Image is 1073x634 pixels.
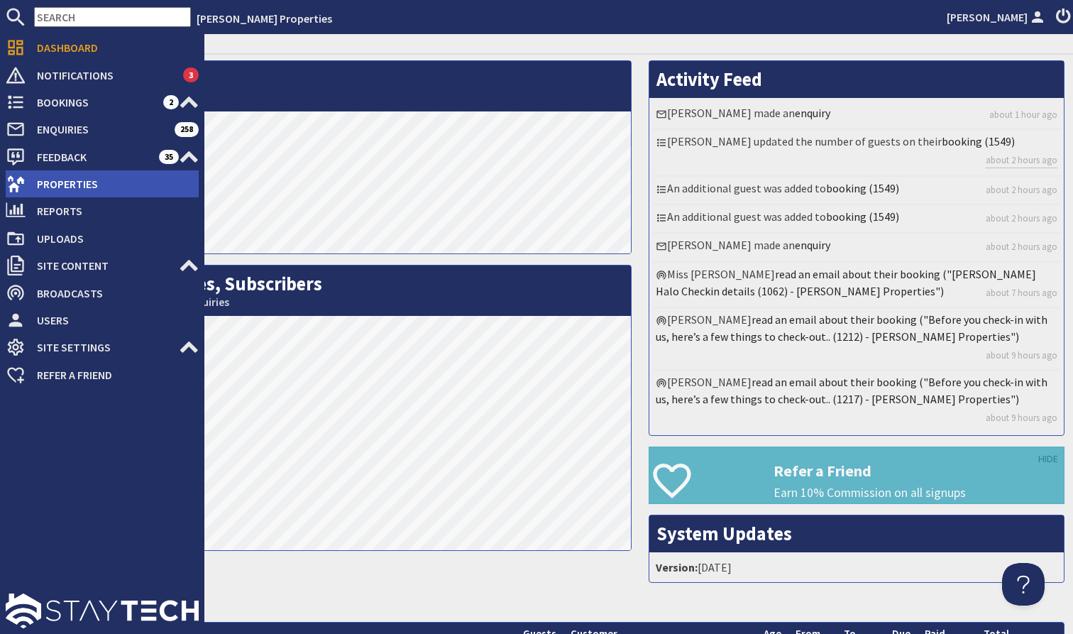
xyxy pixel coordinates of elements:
span: Broadcasts [26,282,199,305]
a: booking (1549) [826,181,899,195]
span: Bookings [26,91,163,114]
input: SEARCH [34,7,191,27]
span: Dashboard [26,36,199,59]
li: [PERSON_NAME] updated the number of guests on their [653,130,1060,176]
a: Enquiries 258 [6,118,199,141]
a: [PERSON_NAME] [947,9,1047,26]
span: Users [26,309,199,332]
a: Uploads [6,227,199,250]
h2: Visits per Day [43,61,631,111]
a: HIDE [1038,452,1058,467]
span: Uploads [26,227,199,250]
span: Site Content [26,254,179,277]
a: Users [6,309,199,332]
a: Refer a Friend [6,364,199,386]
span: Site Settings [26,336,179,359]
p: Earn 10% Commission on all signups [774,483,1064,502]
span: 3 [183,67,199,82]
h2: Bookings, Enquiries, Subscribers [43,266,631,316]
a: Site Content [6,254,199,277]
a: Properties [6,173,199,195]
span: Enquiries [26,118,175,141]
li: [DATE] [653,556,1060,579]
a: about 2 hours ago [986,240,1057,253]
li: [PERSON_NAME] made an [653,234,1060,262]
span: 2 [163,95,179,109]
a: about 2 hours ago [986,153,1057,168]
a: Broadcasts [6,282,199,305]
span: Refer a Friend [26,364,199,386]
strong: Version: [656,560,698,574]
a: Reports [6,200,199,222]
a: Activity Feed [656,67,762,91]
a: Dashboard [6,36,199,59]
a: about 2 hours ago [986,183,1057,197]
span: Properties [26,173,199,195]
a: booking (1549) [826,209,899,224]
a: enquiry [795,238,830,252]
li: [PERSON_NAME] made an [653,102,1060,130]
h3: Refer a Friend [774,461,1064,480]
li: An additional guest was added to [653,205,1060,234]
li: Miss [PERSON_NAME] [653,263,1060,308]
span: Notifications [26,64,183,87]
iframe: Toggle Customer Support [1002,563,1045,606]
a: Notifications 3 [6,64,199,87]
span: Reports [26,200,199,222]
a: about 9 hours ago [986,349,1057,362]
a: booking (1549) [942,134,1015,148]
a: Refer a Friend Earn 10% Commission on all signups [649,447,1064,504]
a: about 2 hours ago [986,212,1057,225]
a: read an email about their booking ("[PERSON_NAME] Halo Checkin details (1062) - [PERSON_NAME] Pro... [656,267,1036,298]
a: [PERSON_NAME] Properties [197,11,332,26]
li: [PERSON_NAME] [653,371,1060,432]
li: [PERSON_NAME] [653,308,1060,371]
span: 35 [159,150,179,164]
li: An additional guest was added to [653,177,1060,205]
a: read an email about their booking ("Before you check-in with us, here’s a few things to check-out... [656,375,1047,406]
a: about 7 hours ago [986,286,1057,300]
a: about 1 hour ago [989,108,1057,121]
small: This Month: 7 Bookings, 19 Enquiries [50,295,624,309]
a: Bookings 2 [6,91,199,114]
a: Feedback 35 [6,146,199,168]
span: 258 [175,122,199,136]
a: read an email about their booking ("Before you check-in with us, here’s a few things to check-out... [656,312,1047,344]
a: Site Settings [6,336,199,359]
img: staytech_l_w-4e588a39d9fa60e82540d7cfac8cfe4b7147e857d3e8dbdfbd41c59d52db0ec4.svg [6,594,199,628]
a: about 9 hours ago [986,411,1057,425]
span: Feedback [26,146,159,168]
a: System Updates [656,522,792,545]
a: enquiry [795,106,830,120]
small: This Month: 5521 Visits [50,91,624,104]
